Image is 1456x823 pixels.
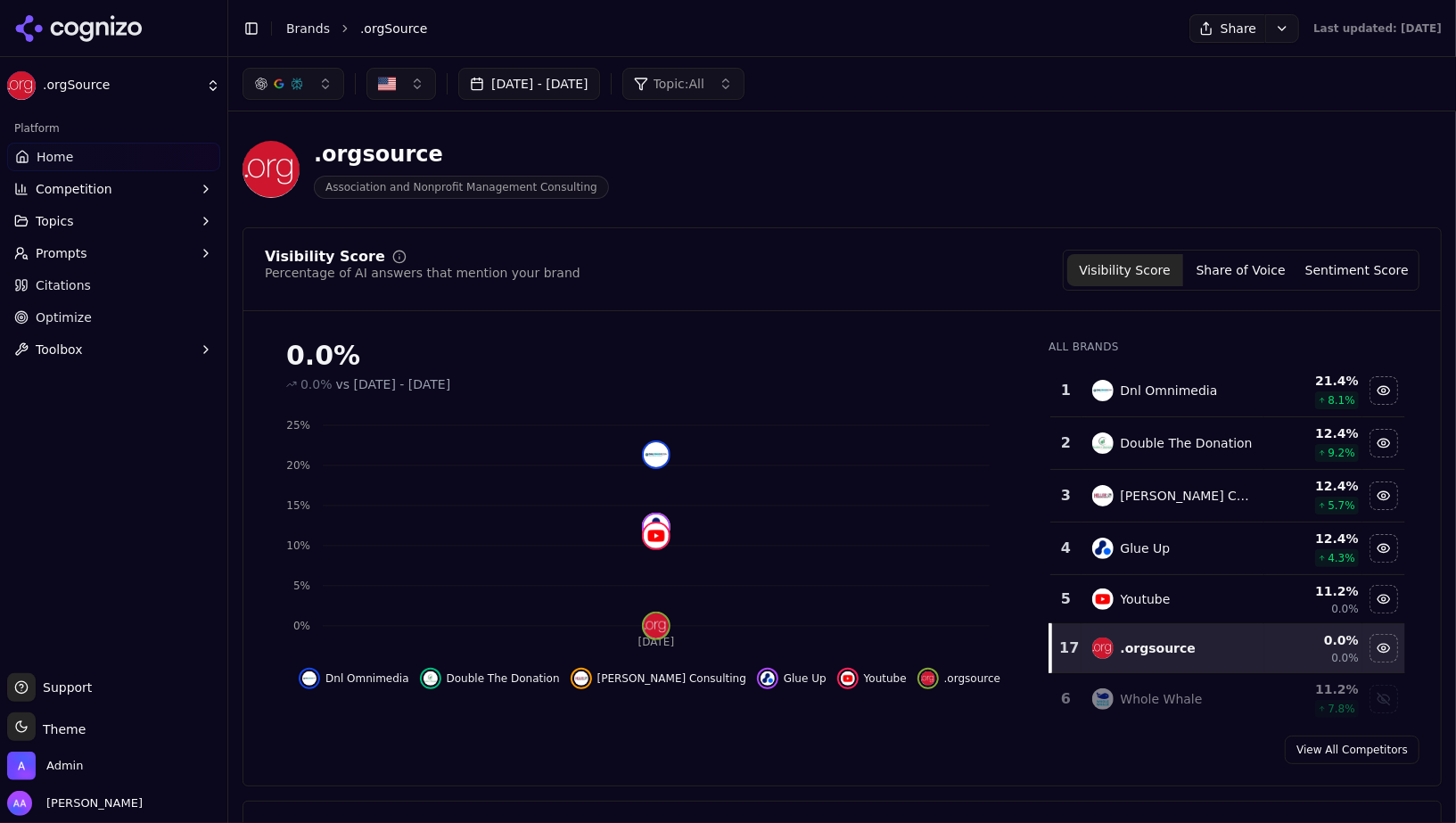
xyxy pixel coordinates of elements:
div: 5 [1057,588,1073,610]
span: vs [DATE] - [DATE] [336,375,451,393]
button: Hide .orgsource data [917,668,1000,689]
span: Support [36,679,92,696]
button: Hide youtube data [837,668,907,689]
a: View All Competitors [1285,736,1419,764]
span: 5.7 % [1328,498,1355,513]
div: 21.4 % [1268,372,1359,390]
img: Alp Aysan [7,791,32,816]
img: Admin [7,752,36,780]
tspan: 25% [286,419,310,432]
tspan: 10% [286,539,310,552]
span: .orgSource [360,20,428,37]
div: Platform [7,114,220,143]
img: .orgsource [1092,638,1114,659]
span: .orgsource [944,671,1000,686]
span: Citations [36,276,91,294]
img: glue up [644,514,669,539]
span: Prompts [36,244,87,262]
button: Hide youtube data [1370,585,1398,613]
span: Topics [36,212,74,230]
button: Share of Voice [1183,254,1299,286]
img: .orgsource [644,613,669,638]
span: 0.0% [300,375,333,393]
div: Last updated: [DATE] [1313,21,1442,36]
span: Optimize [36,309,92,326]
tr: 3heller consulting[PERSON_NAME] Consulting12.4%5.7%Hide heller consulting data [1050,470,1405,523]
img: glue up [761,671,775,686]
img: youtube [644,523,669,548]
span: [PERSON_NAME] Consulting [597,671,746,686]
button: Hide dnl omnimedia data [1370,376,1398,405]
span: .orgSource [43,78,199,94]
tr: 6whole whaleWhole Whale11.2%7.8%Show whole whale data [1050,673,1405,726]
div: Double The Donation [1121,434,1253,452]
button: Hide dnl omnimedia data [299,668,408,689]
button: Open organization switcher [7,752,83,780]
img: dnl omnimedia [302,671,317,686]
span: Association and Nonprofit Management Consulting [314,176,609,199]
span: Competition [36,180,112,198]
img: double the donation [424,671,438,686]
tr: 17.orgsource.orgsource0.0%0.0%Hide .orgsource data [1050,624,1405,673]
span: 4.3 % [1328,551,1355,565]
div: 0.0% [286,340,1013,372]
div: All Brands [1049,340,1405,354]
tr: 4glue upGlue Up12.4%4.3%Hide glue up data [1050,523,1405,575]
div: 3 [1057,485,1073,506]
button: Prompts [7,239,220,267]
button: Hide double the donation data [420,668,560,689]
div: 2 [1057,432,1073,454]
div: Youtube [1121,590,1171,608]
img: glue up [1092,538,1114,559]
span: [PERSON_NAME] [39,795,143,811]
span: 0.0% [1331,602,1359,616]
span: Admin [46,758,83,774]
img: .orgSource [243,141,300,198]
tspan: 5% [293,580,310,592]
button: Topics [7,207,220,235]
span: 9.2 % [1328,446,1355,460]
div: Visibility Score [265,250,385,264]
button: Open user button [7,791,143,816]
tspan: 15% [286,499,310,512]
a: Optimize [7,303,220,332]
img: .orgSource [7,71,36,100]
span: Glue Up [784,671,827,686]
div: 11.2 % [1268,680,1359,698]
tr: 5youtubeYoutube11.2%0.0%Hide youtube data [1050,575,1405,624]
div: 12.4 % [1268,530,1359,547]
div: Dnl Omnimedia [1121,382,1218,399]
button: [DATE] - [DATE] [458,68,600,100]
img: United States [378,75,396,93]
button: Hide heller consulting data [571,668,746,689]
span: Home [37,148,73,166]
span: Dnl Omnimedia [325,671,408,686]
div: Whole Whale [1121,690,1203,708]
button: Share [1189,14,1265,43]
div: Glue Up [1121,539,1171,557]
span: 0.0% [1331,651,1359,665]
img: heller consulting [1092,485,1114,506]
div: Percentage of AI answers that mention your brand [265,264,580,282]
tr: 1dnl omnimediaDnl Omnimedia21.4%8.1%Hide dnl omnimedia data [1050,365,1405,417]
span: Double The Donation [447,671,560,686]
button: Sentiment Score [1299,254,1415,286]
span: Toolbox [36,341,83,358]
button: Hide .orgsource data [1370,634,1398,663]
button: Hide double the donation data [1370,429,1398,457]
div: .orgsource [314,140,609,169]
span: Topic: All [654,75,704,93]
a: Citations [7,271,220,300]
span: 7.8 % [1328,702,1355,716]
tspan: [DATE] [638,637,675,649]
div: 1 [1057,380,1073,401]
button: Toolbox [7,335,220,364]
img: dnl omnimedia [1092,380,1114,401]
a: Brands [286,21,330,36]
img: youtube [1092,588,1114,610]
img: double the donation [1092,432,1114,454]
div: 0.0 % [1268,631,1359,649]
div: 11.2 % [1268,582,1359,600]
span: Theme [36,722,86,737]
img: .orgsource [921,671,935,686]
